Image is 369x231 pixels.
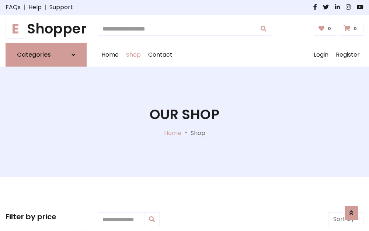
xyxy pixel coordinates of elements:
[332,43,363,67] a: Register
[339,22,363,36] a: 0
[326,25,333,32] span: 0
[310,43,332,67] a: Login
[6,3,21,12] a: FAQs
[42,3,49,12] span: |
[328,212,363,226] button: Sort by
[21,3,28,12] span: |
[145,43,176,67] a: Contact
[28,3,42,12] a: Help
[17,51,51,58] h6: Categories
[122,43,145,67] a: Shop
[49,3,73,12] a: Support
[6,19,25,39] span: E
[6,21,87,37] a: EShopper
[191,129,205,138] p: Shop
[164,129,181,137] a: Home
[314,22,338,36] a: 0
[6,43,87,67] a: Categories
[352,25,359,32] span: 0
[181,129,191,138] p: -
[6,212,87,221] h5: Filter by price
[6,21,87,37] h1: Shopper
[98,43,122,67] a: Home
[150,106,219,122] h1: Our Shop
